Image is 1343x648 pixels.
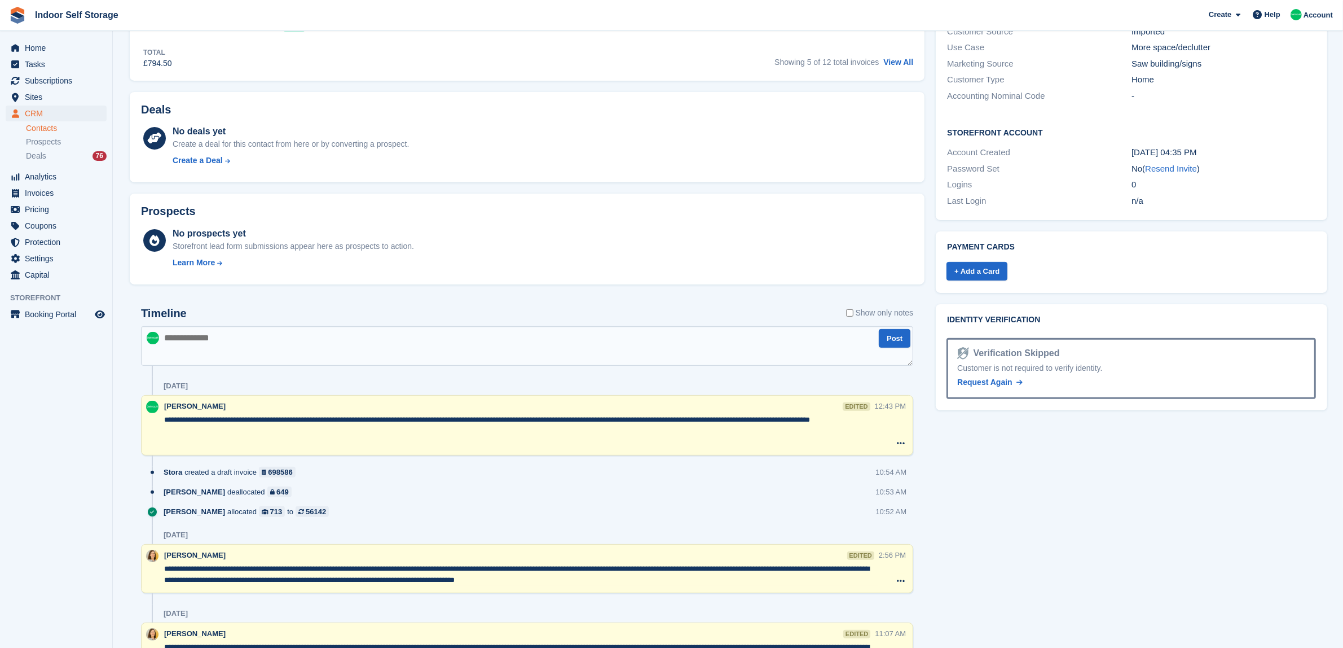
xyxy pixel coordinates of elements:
[25,185,93,201] span: Invoices
[25,106,93,121] span: CRM
[1131,25,1316,38] div: Imported
[883,58,913,67] a: View All
[957,347,968,360] img: Identity Verification Ready
[1265,9,1280,20] span: Help
[947,195,1131,208] div: Last Login
[26,136,107,148] a: Prospects
[93,308,107,321] a: Preview store
[947,126,1316,138] h2: Storefront Account
[164,629,226,638] span: [PERSON_NAME]
[6,218,107,234] a: menu
[259,467,296,478] a: 698586
[875,467,906,478] div: 10:54 AM
[6,251,107,266] a: menu
[259,506,285,517] a: 713
[25,40,93,56] span: Home
[173,257,414,269] a: Learn More
[947,41,1131,54] div: Use Case
[1131,58,1316,71] div: Saw building/signs
[1131,178,1316,191] div: 0
[1304,10,1333,21] span: Account
[969,347,1060,360] div: Verification Skipped
[25,307,93,322] span: Booking Portal
[947,58,1131,71] div: Marketing Source
[164,382,188,391] div: [DATE]
[164,531,188,540] div: [DATE]
[957,362,1305,374] div: Customer is not required to verify identity.
[146,401,158,413] img: Helen Nicholls
[164,551,226,559] span: [PERSON_NAME]
[879,550,906,561] div: 2:56 PM
[1131,195,1316,208] div: n/a
[25,218,93,234] span: Coupons
[1131,146,1316,159] div: [DATE] 04:35 PM
[947,316,1316,325] h2: Identity verification
[6,40,107,56] a: menu
[93,151,107,161] div: 76
[276,487,289,497] div: 649
[846,307,853,319] input: Show only notes
[141,103,171,116] h2: Deals
[847,551,874,560] div: edited
[1142,164,1200,173] span: ( )
[947,243,1316,252] h2: Payment cards
[26,151,46,161] span: Deals
[1209,9,1231,20] span: Create
[164,487,225,497] span: [PERSON_NAME]
[164,506,225,517] span: [PERSON_NAME]
[875,487,906,497] div: 10:53 AM
[173,125,409,138] div: No deals yet
[1131,73,1316,86] div: Home
[296,506,329,517] a: 56142
[164,506,334,517] div: allocated to
[25,202,93,217] span: Pricing
[25,73,93,89] span: Subscriptions
[946,262,1007,281] a: + Add a Card
[879,329,910,348] button: Post
[875,506,906,517] div: 10:52 AM
[173,257,215,269] div: Learn More
[143,58,172,69] div: £794.50
[164,467,182,478] span: Stora
[147,332,159,344] img: Helen Nicholls
[6,234,107,250] a: menu
[268,467,292,478] div: 698586
[1131,41,1316,54] div: More space/declutter
[6,169,107,185] a: menu
[843,630,870,638] div: edited
[25,234,93,250] span: Protection
[1291,9,1302,20] img: Helen Nicholls
[141,307,187,320] h2: Timeline
[25,251,93,266] span: Settings
[30,6,123,24] a: Indoor Self Storage
[6,202,107,217] a: menu
[25,89,93,105] span: Sites
[146,550,158,562] img: Emma Higgins
[173,138,409,150] div: Create a deal for this contact from here or by converting a prospect.
[6,73,107,89] a: menu
[9,7,26,24] img: stora-icon-8386f47178a22dfd0bd8f6a31ec36ba5ce8667c1dd55bd0f319d3a0aa187defe.svg
[26,150,107,162] a: Deals 76
[164,487,297,497] div: deallocated
[957,378,1012,387] span: Request Again
[173,227,414,240] div: No prospects yet
[774,58,879,67] span: Showing 5 of 12 total invoices
[173,155,223,167] div: Create a Deal
[947,146,1131,159] div: Account Created
[875,401,906,411] div: 12:43 PM
[6,307,107,322] a: menu
[947,178,1131,191] div: Logins
[1131,90,1316,103] div: -
[846,307,914,319] label: Show only notes
[164,467,301,478] div: created a draft invoice
[267,487,292,497] a: 649
[947,25,1131,38] div: Customer Source
[10,292,112,304] span: Storefront
[173,155,409,167] a: Create a Deal
[947,90,1131,103] div: Accounting Nominal Code
[843,402,870,411] div: edited
[875,628,906,639] div: 11:07 AM
[6,267,107,283] a: menu
[957,376,1023,388] a: Request Again
[173,240,414,252] div: Storefront lead form submissions appear here as prospects to action.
